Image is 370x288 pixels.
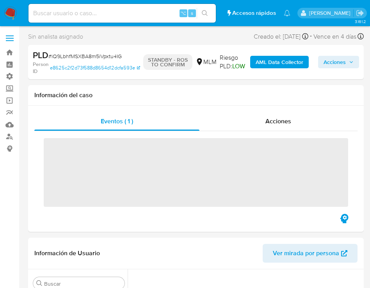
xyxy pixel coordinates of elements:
h1: Información del caso [34,91,358,99]
span: ⌥ [180,9,186,17]
span: - [310,31,312,42]
div: MLM [196,58,217,66]
p: STANDBY - ROS TO CONFIRM [143,54,192,70]
span: Vence en 4 días [313,32,356,41]
span: Riesgo PLD: [220,53,247,70]
b: AML Data Collector [256,56,303,68]
button: Acciones [318,56,359,68]
p: adriana.camarilloduran@mercadolibre.com.mx [309,9,353,17]
span: Acciones [324,56,346,68]
a: e8625c2f2d73f588d8654d12dcfa593e [50,61,140,75]
span: s [191,9,193,17]
span: ‌ [44,138,348,207]
span: Sin analista asignado [28,32,83,41]
button: Buscar [36,280,43,286]
span: LOW [232,62,245,71]
span: Eventos ( 1 ) [101,117,133,126]
a: Notificaciones [284,10,290,16]
b: PLD [33,49,48,61]
input: Buscar [44,280,121,287]
div: Creado el: [DATE] [254,31,308,42]
button: search-icon [197,8,213,19]
span: Ver mirada por persona [273,244,339,263]
span: # iQ9LbhfMSXBA8m5iVpxtu4IG [48,52,122,60]
b: Person ID [33,61,48,75]
a: Salir [356,9,364,17]
span: Acciones [265,117,291,126]
input: Buscar usuario o caso... [28,8,216,18]
button: AML Data Collector [250,56,309,68]
span: Accesos rápidos [232,9,276,17]
button: Ver mirada por persona [263,244,358,263]
h1: Información de Usuario [34,249,100,257]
